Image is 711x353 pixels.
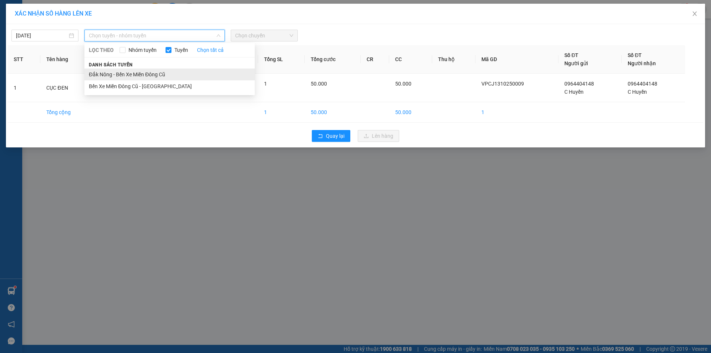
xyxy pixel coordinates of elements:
td: 1 [8,74,40,102]
span: 0964404148 [628,81,657,87]
td: 1 [475,102,558,123]
span: XÁC NHẬN SỐ HÀNG LÊN XE [15,10,92,17]
div: VP Cư Jút [6,6,58,15]
span: Nhận: [63,7,81,15]
span: VPCJ1310250009 [481,81,524,87]
td: 50.000 [389,102,432,123]
span: Nhóm tuyến [126,46,160,54]
span: close [692,11,698,17]
span: Chọn chuyến [235,30,293,41]
span: Quay lại [326,132,344,140]
td: 50.000 [305,102,361,123]
th: Mã GD [475,45,558,74]
span: Danh sách tuyến [84,61,137,68]
th: Tổng cước [305,45,361,74]
span: C Huyền [564,89,584,95]
th: STT [8,45,40,74]
td: 1 [258,102,305,123]
span: Người gửi [564,60,588,66]
div: VP [GEOGRAPHIC_DATA] [63,6,138,24]
span: Chưa cước : [62,50,96,57]
span: rollback [318,133,323,139]
div: 0964404148 [6,24,58,34]
th: Tổng SL [258,45,305,74]
span: Gửi: [6,7,18,15]
span: 1 [264,81,267,87]
span: 50.000 [311,81,327,87]
th: Thu hộ [432,45,475,74]
div: 0964404148 [63,33,138,43]
li: Bến Xe Miền Đông Cũ - [GEOGRAPHIC_DATA] [84,80,255,92]
th: Tên hàng [40,45,96,74]
span: Chọn tuyến - nhóm tuyến [89,30,220,41]
button: Close [684,4,705,24]
div: 50.000 [62,48,139,58]
button: rollbackQuay lại [312,130,350,142]
span: Tuyến [171,46,191,54]
th: CR [361,45,389,74]
span: Người nhận [628,60,656,66]
span: LỌC THEO [89,46,114,54]
span: 0964404148 [564,81,594,87]
span: 50.000 [395,81,411,87]
span: Số ĐT [628,52,642,58]
div: C Huyền [63,24,138,33]
li: Đắk Nông - Bến Xe Miền Đông Cũ [84,69,255,80]
input: 13/10/2025 [16,31,67,40]
span: C Huyền [628,89,647,95]
button: uploadLên hàng [358,130,399,142]
td: CỤC ĐEN [40,74,96,102]
th: CC [389,45,432,74]
div: C Huyền [6,15,58,24]
span: down [216,33,221,38]
a: Chọn tất cả [197,46,224,54]
span: Số ĐT [564,52,578,58]
td: Tổng cộng [40,102,96,123]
